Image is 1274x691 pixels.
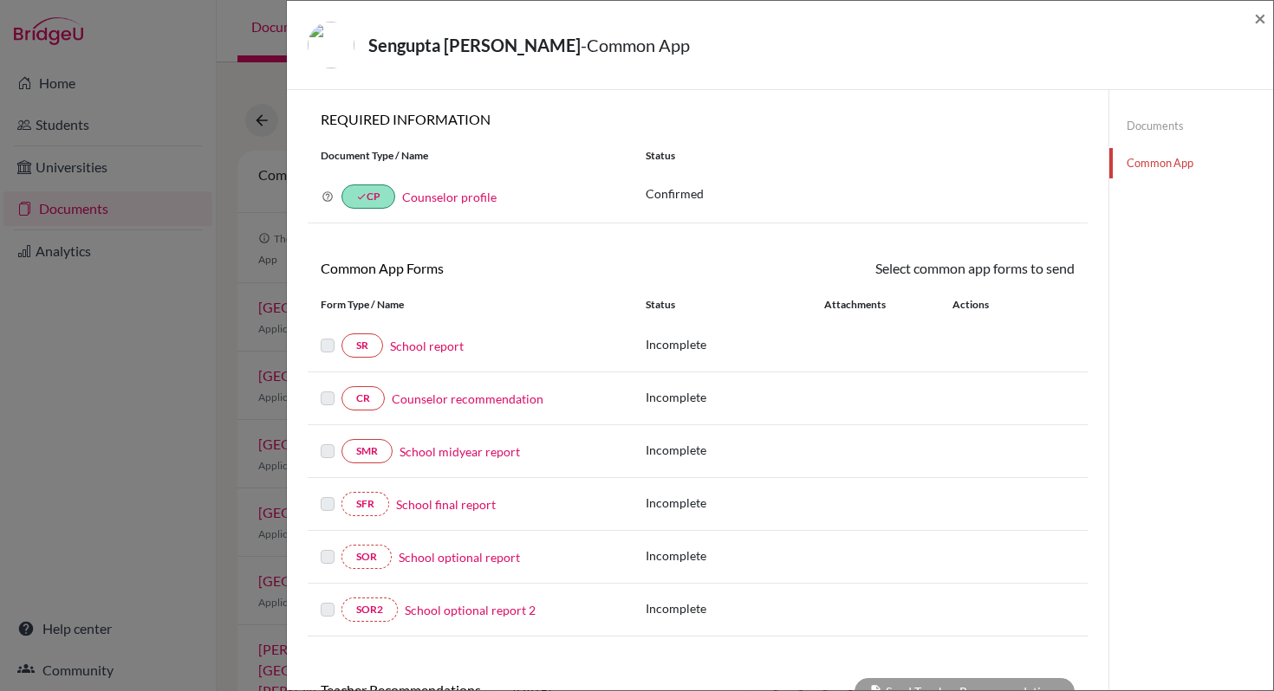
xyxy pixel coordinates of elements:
[390,337,464,355] a: School report
[396,495,496,513] a: School final report
[341,545,392,569] a: SOR
[646,441,824,459] p: Incomplete
[646,297,824,313] div: Status
[646,388,824,406] p: Incomplete
[341,439,393,463] a: SMR
[698,258,1088,279] div: Select common app forms to send
[646,494,824,512] p: Incomplete
[633,148,1088,164] div: Status
[402,190,497,204] a: Counselor profile
[646,599,824,617] p: Incomplete
[405,601,536,619] a: School optional report 2
[932,297,1039,313] div: Actions
[400,442,520,461] a: School midyear report
[368,35,581,55] strong: Sengupta [PERSON_NAME]
[1109,111,1273,141] a: Documents
[824,297,932,313] div: Attachments
[341,184,395,209] a: doneCP
[341,386,385,410] a: CR
[308,260,698,276] h6: Common App Forms
[341,333,383,358] a: SR
[1109,148,1273,178] a: Common App
[356,191,367,202] i: done
[581,35,690,55] span: - Common App
[392,390,543,408] a: Counselor recommendation
[341,597,398,622] a: SOR2
[308,148,633,164] div: Document Type / Name
[1254,5,1266,30] span: ×
[646,184,1075,203] p: Confirmed
[646,335,824,353] p: Incomplete
[341,492,389,516] a: SFR
[646,546,824,565] p: Incomplete
[1254,8,1266,29] button: Close
[308,297,633,313] div: Form Type / Name
[308,111,1088,127] h6: REQUIRED INFORMATION
[399,548,520,566] a: School optional report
